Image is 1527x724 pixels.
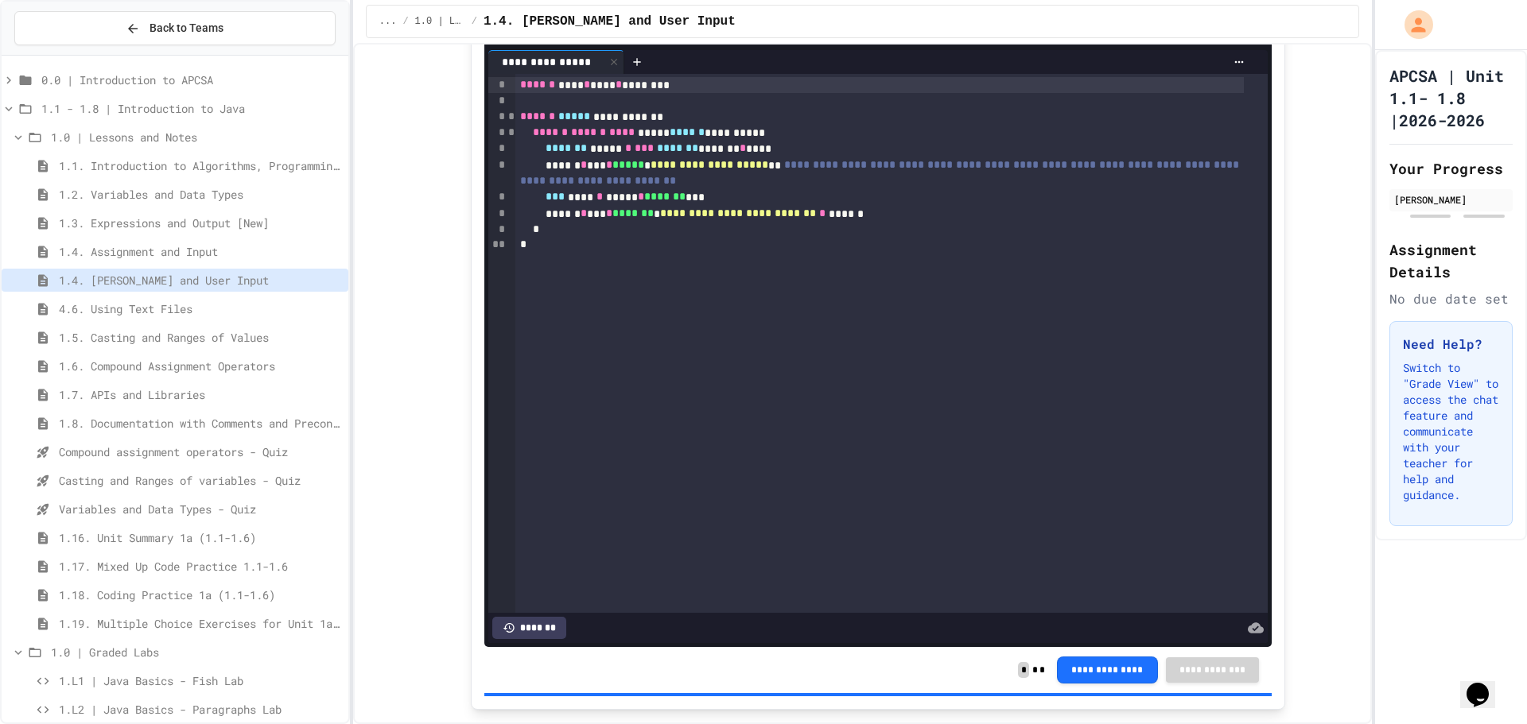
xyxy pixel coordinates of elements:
span: 1.4. Assignment and Input [59,243,342,260]
span: Compound assignment operators - Quiz [59,443,342,460]
h1: APCSA | Unit 1.1- 1.8 |2026-2026 [1389,64,1513,131]
span: 1.4. [PERSON_NAME] and User Input [59,272,342,288]
span: 1.0 | Lessons and Notes [51,129,342,145]
span: 1.1. Introduction to Algorithms, Programming, and Compilers [59,157,342,174]
span: 1.3. Expressions and Output [New] [59,215,342,231]
span: 1.6. Compound Assignment Operators [59,358,342,374]
span: 1.0 | Lessons and Notes [415,15,465,28]
span: / [472,15,477,28]
div: [PERSON_NAME] [1394,192,1508,207]
span: 1.L2 | Java Basics - Paragraphs Lab [59,701,342,718]
div: My Account [1388,6,1437,43]
span: 1.4. [PERSON_NAME] and User Input [484,12,736,31]
span: 0.0 | Introduction to APCSA [41,72,342,88]
button: Back to Teams [14,11,336,45]
h2: Your Progress [1389,157,1513,180]
span: 1.19. Multiple Choice Exercises for Unit 1a (1.1-1.6) [59,615,342,632]
span: 1.7. APIs and Libraries [59,386,342,403]
span: Casting and Ranges of variables - Quiz [59,472,342,489]
span: ... [379,15,397,28]
span: 1.5. Casting and Ranges of Values [59,329,342,346]
span: 1.18. Coding Practice 1a (1.1-1.6) [59,587,342,603]
p: Switch to "Grade View" to access the chat feature and communicate with your teacher for help and ... [1403,360,1499,503]
span: 1.1 - 1.8 | Introduction to Java [41,100,342,117]
span: 1.0 | Graded Labs [51,644,342,660]
h3: Need Help? [1403,335,1499,354]
span: 1.2. Variables and Data Types [59,186,342,203]
span: / [402,15,408,28]
span: 1.17. Mixed Up Code Practice 1.1-1.6 [59,558,342,575]
span: Variables and Data Types - Quiz [59,501,342,517]
span: Back to Teams [150,20,223,37]
span: 1.16. Unit Summary 1a (1.1-1.6) [59,529,342,546]
span: 1.L1 | Java Basics - Fish Lab [59,672,342,689]
span: 1.8. Documentation with Comments and Preconditions [59,415,342,432]
iframe: chat widget [1460,660,1511,708]
h2: Assignment Details [1389,238,1513,283]
span: 4.6. Using Text Files [59,300,342,317]
div: No due date set [1389,289,1513,308]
